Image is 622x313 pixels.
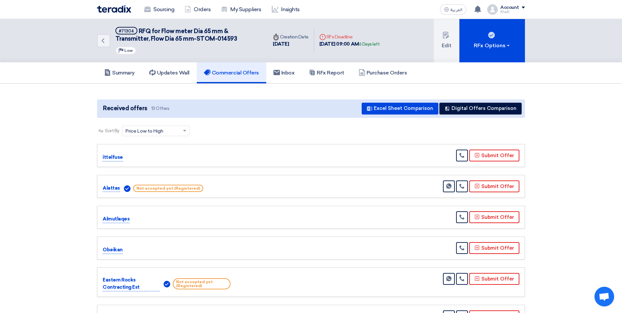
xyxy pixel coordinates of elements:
[133,185,203,192] span: Not accepted yet (Registered)
[149,70,190,76] h5: Updates Wall
[474,42,511,50] div: RFx Options
[351,62,414,83] a: Purchase Orders
[164,281,170,287] img: Verified Account
[273,70,295,76] h5: Inbox
[500,10,525,14] div: Khalil
[439,103,522,115] button: Digital Offers Comparison
[267,2,305,17] a: Insights
[273,33,309,40] div: Creation Date
[469,242,519,254] button: Submit Offer
[266,62,302,83] a: Inbox
[115,28,237,42] span: RFQ for Flow meter Dia 65 mm & Transmitter, Flow Dia 65 mm-STOM-014593
[104,70,135,76] h5: Summary
[459,19,525,62] button: RFx Options
[469,211,519,223] button: Submit Offer
[451,8,462,12] span: العربية
[97,5,131,13] img: Teradix logo
[197,62,266,83] a: Commercial Offers
[126,128,163,135] span: Price Low to High
[302,62,351,83] a: RFx Report
[103,246,123,254] p: Obeikan
[103,276,160,291] p: Eastern Rocks Contracting Est
[487,4,498,15] img: profile_test.png
[115,27,260,43] h5: RFQ for Flow meter Dia 65 mm & Transmitter, Flow Dia 65 mm-STOM-014593
[359,70,407,76] h5: Purchase Orders
[309,70,344,76] h5: RFx Report
[103,184,120,192] p: Alattas
[124,185,130,192] img: Verified Account
[142,62,197,83] a: Updates Wall
[105,127,119,134] span: Sort By
[319,40,380,48] div: [DATE] 09:00 AM
[103,154,123,161] p: ittelfuse
[469,273,519,285] button: Submit Offer
[469,150,519,161] button: Submit Offer
[594,287,614,306] div: Open chat
[362,103,438,115] button: Excel Sheet Comparison
[97,62,142,83] a: Summary
[179,2,216,17] a: Orders
[216,2,266,17] a: My Suppliers
[204,70,259,76] h5: Commercial Offers
[139,2,179,17] a: Sourcing
[103,215,130,223] p: Almutlaqes
[124,48,133,53] span: Low
[440,4,466,15] button: العربية
[273,40,309,48] div: [DATE]
[359,41,380,48] div: 6 Days left
[434,19,459,62] button: Edit
[469,180,519,192] button: Submit Offer
[319,33,380,40] div: RFx Deadline
[119,29,134,33] div: #71304
[500,5,519,10] div: Account
[151,105,170,112] span: 13 Offers
[173,278,231,289] span: Not accepted yet (Registered)
[103,104,147,113] span: Received offers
